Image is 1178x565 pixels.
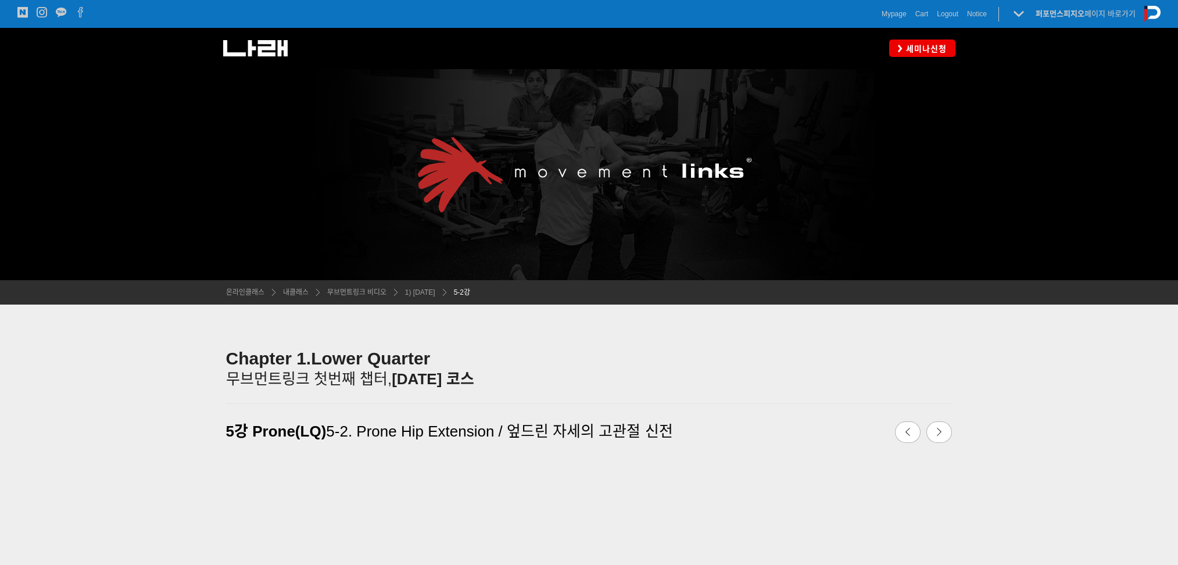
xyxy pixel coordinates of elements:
[937,8,958,20] a: Logout
[882,8,907,20] a: Mypage
[226,416,704,446] a: 5강 Prone(LQ)5-2. Prone Hip Extension / 엎드린 자세의 고관절 신전
[311,349,430,368] strong: Lower Quarter
[967,8,987,20] a: Notice
[326,423,672,440] span: 5-2. Prone Hip Extension / 엎드린 자세의 고관절 신전
[226,370,392,388] span: 무브먼트링크 첫번째 챕터,
[889,40,955,56] a: 세미나신청
[1036,9,1136,18] a: 퍼포먼스피지오페이지 바로가기
[903,43,947,55] span: 세미나신청
[405,288,435,296] span: 1) [DATE]
[226,287,264,298] a: 온라인클래스
[448,287,470,298] a: 5-2강
[1036,9,1084,18] strong: 퍼포먼스피지오
[327,288,386,296] span: 무브먼트링크 비디오
[321,287,386,298] a: 무브먼트링크 비디오
[226,288,264,296] span: 온라인클래스
[399,287,435,298] a: 1) [DATE]
[392,370,474,388] span: [DATE] 코스
[277,287,309,298] a: 내클래스
[226,423,327,440] span: 5강 Prone(LQ)
[226,349,311,368] strong: Chapter 1.
[454,288,470,296] span: 5-2강
[283,288,309,296] span: 내클래스
[915,8,929,20] a: Cart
